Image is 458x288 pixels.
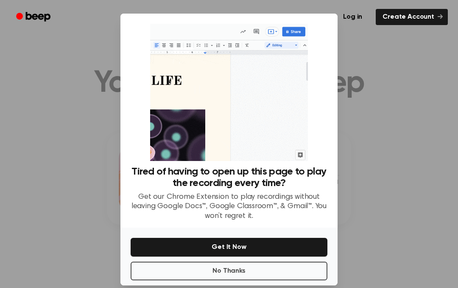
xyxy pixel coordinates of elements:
[10,9,58,25] a: Beep
[376,9,448,25] a: Create Account
[131,238,327,257] button: Get It Now
[131,192,327,221] p: Get our Chrome Extension to play recordings without leaving Google Docs™, Google Classroom™, & Gm...
[131,262,327,280] button: No Thanks
[150,24,307,161] img: Beep extension in action
[335,7,371,27] a: Log in
[131,166,327,189] h3: Tired of having to open up this page to play the recording every time?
